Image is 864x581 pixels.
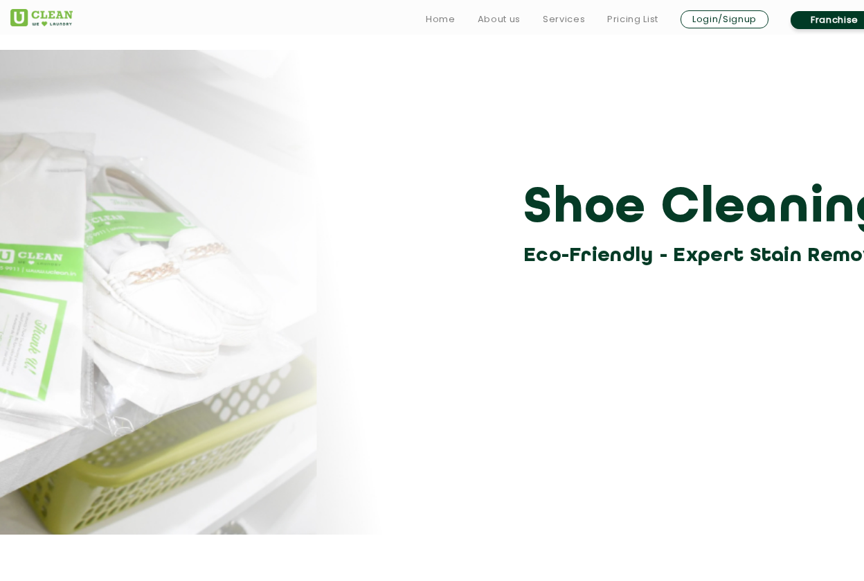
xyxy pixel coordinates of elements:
[607,11,658,28] a: Pricing List
[10,9,73,26] img: UClean Laundry and Dry Cleaning
[681,10,768,28] a: Login/Signup
[478,11,521,28] a: About us
[426,11,456,28] a: Home
[543,11,585,28] a: Services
